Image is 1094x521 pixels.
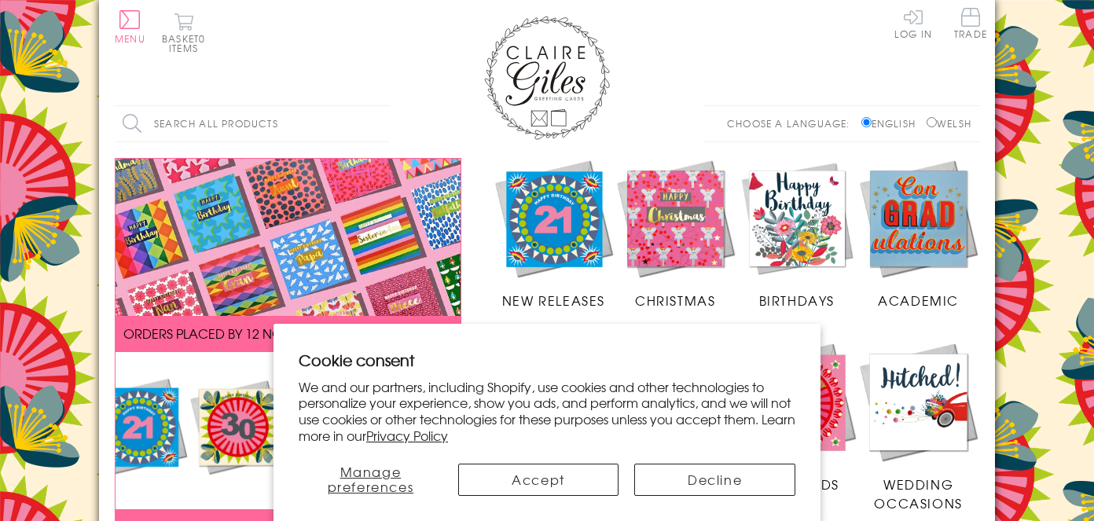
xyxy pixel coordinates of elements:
p: We and our partners, including Shopify, use cookies and other technologies to personalize your ex... [299,379,795,444]
button: Basket0 items [162,13,205,53]
span: Manage preferences [328,462,414,496]
span: New Releases [502,291,605,310]
input: Search all products [115,106,390,141]
a: Privacy Policy [366,426,448,445]
a: Christmas [615,158,736,310]
input: Welsh [927,117,937,127]
a: Trade [954,8,987,42]
button: Accept [458,464,619,496]
span: Birthdays [759,291,835,310]
a: Birthdays [736,158,858,310]
button: Decline [634,464,795,496]
a: New Releases [493,158,615,310]
img: Claire Giles Greetings Cards [484,16,610,140]
span: Menu [115,31,145,46]
span: 0 items [169,31,205,55]
span: Academic [878,291,959,310]
span: Wedding Occasions [874,475,962,512]
h2: Cookie consent [299,349,795,371]
span: Christmas [635,291,715,310]
button: Manage preferences [299,464,442,496]
a: Wedding Occasions [857,341,979,512]
p: Choose a language: [727,116,858,130]
button: Menu [115,10,145,43]
input: Search [374,106,390,141]
a: Log In [894,8,932,39]
span: ORDERS PLACED BY 12 NOON GET SENT THE SAME DAY [123,324,453,343]
a: Academic [857,158,979,310]
span: Trade [954,8,987,39]
label: English [861,116,923,130]
label: Welsh [927,116,971,130]
input: English [861,117,872,127]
